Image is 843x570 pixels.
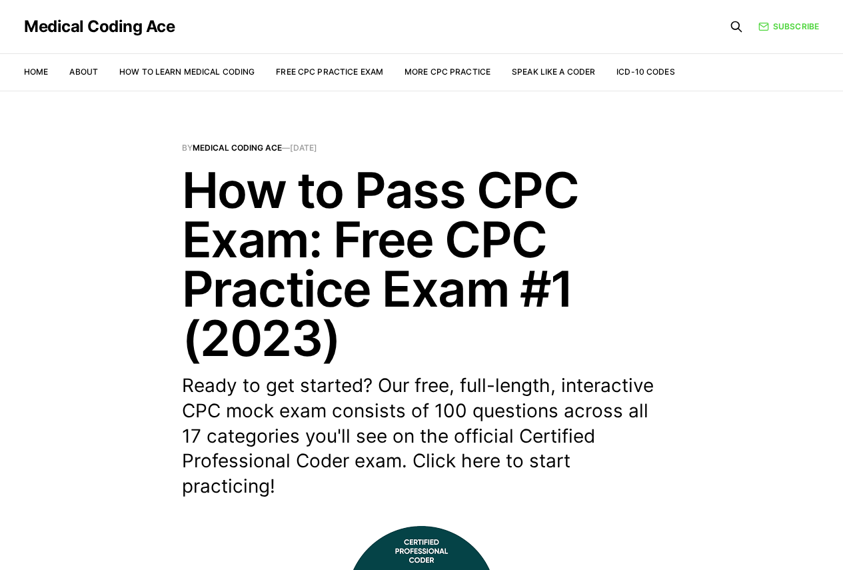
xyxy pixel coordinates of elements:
[182,373,662,499] p: Ready to get started? Our free, full-length, interactive CPC mock exam consists of 100 questions ...
[512,67,595,77] a: Speak Like a Coder
[290,143,317,153] time: [DATE]
[616,67,674,77] a: ICD-10 Codes
[69,67,98,77] a: About
[276,67,383,77] a: Free CPC Practice Exam
[24,19,175,35] a: Medical Coding Ace
[182,165,662,363] h1: How to Pass CPC Exam: Free CPC Practice Exam #1 (2023)
[24,67,48,77] a: Home
[182,144,662,152] span: By —
[405,67,490,77] a: More CPC Practice
[119,67,255,77] a: How to Learn Medical Coding
[193,143,282,153] a: Medical Coding Ace
[758,20,819,33] a: Subscribe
